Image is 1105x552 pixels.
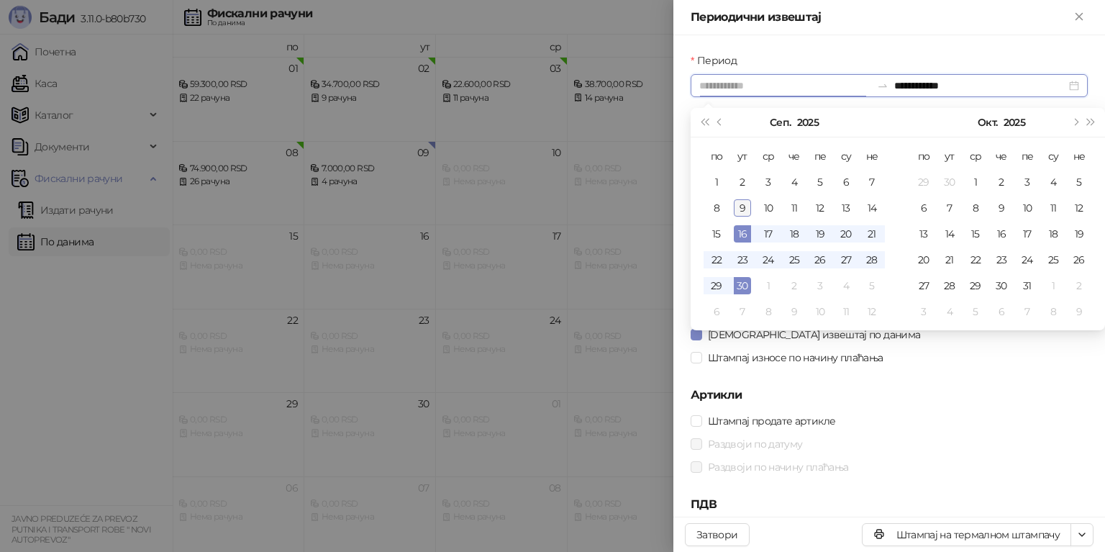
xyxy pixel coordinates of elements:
[963,169,988,195] td: 2025-10-01
[859,195,885,221] td: 2025-09-14
[837,277,855,294] div: 4
[786,303,803,320] div: 9
[1045,173,1062,191] div: 4
[937,247,963,273] td: 2025-10-21
[704,195,729,221] td: 2025-09-08
[1070,251,1088,268] div: 26
[915,277,932,294] div: 27
[911,299,937,325] td: 2025-11-03
[988,273,1014,299] td: 2025-10-30
[911,247,937,273] td: 2025-10-20
[708,251,725,268] div: 22
[729,195,755,221] td: 2025-09-09
[1040,221,1066,247] td: 2025-10-18
[797,108,819,137] button: Изабери годину
[734,199,751,217] div: 9
[781,221,807,247] td: 2025-09-18
[911,143,937,169] th: по
[877,80,888,91] span: to
[760,173,777,191] div: 3
[811,251,829,268] div: 26
[1066,169,1092,195] td: 2025-10-05
[993,303,1010,320] div: 6
[967,251,984,268] div: 22
[1070,225,1088,243] div: 19
[988,169,1014,195] td: 2025-10-02
[704,247,729,273] td: 2025-09-22
[1014,221,1040,247] td: 2025-10-17
[786,199,803,217] div: 11
[1066,143,1092,169] th: не
[755,195,781,221] td: 2025-09-10
[859,247,885,273] td: 2025-09-28
[911,221,937,247] td: 2025-10-13
[807,169,833,195] td: 2025-09-05
[807,143,833,169] th: пе
[837,251,855,268] div: 27
[811,199,829,217] div: 12
[755,273,781,299] td: 2025-10-01
[704,221,729,247] td: 2025-09-15
[1045,277,1062,294] div: 1
[699,78,871,94] input: Период
[1040,273,1066,299] td: 2025-11-01
[877,80,888,91] span: swap-right
[859,169,885,195] td: 2025-09-07
[755,299,781,325] td: 2025-10-08
[734,251,751,268] div: 23
[963,299,988,325] td: 2025-11-05
[941,173,958,191] div: 30
[1045,303,1062,320] div: 8
[1040,247,1066,273] td: 2025-10-25
[963,221,988,247] td: 2025-10-15
[811,303,829,320] div: 10
[755,143,781,169] th: ср
[911,169,937,195] td: 2025-09-29
[760,277,777,294] div: 1
[760,303,777,320] div: 8
[729,143,755,169] th: ут
[1019,251,1036,268] div: 24
[937,143,963,169] th: ут
[937,221,963,247] td: 2025-10-14
[963,195,988,221] td: 2025-10-08
[1070,199,1088,217] div: 12
[760,251,777,268] div: 24
[911,195,937,221] td: 2025-10-06
[978,108,997,137] button: Изабери месец
[704,143,729,169] th: по
[807,221,833,247] td: 2025-09-19
[807,195,833,221] td: 2025-09-12
[1067,108,1083,137] button: Следећи месец (PageDown)
[1083,108,1099,137] button: Следећа година (Control + right)
[1040,195,1066,221] td: 2025-10-11
[1040,169,1066,195] td: 2025-10-04
[807,247,833,273] td: 2025-09-26
[941,277,958,294] div: 28
[734,173,751,191] div: 2
[1019,225,1036,243] div: 17
[1066,247,1092,273] td: 2025-10-26
[708,199,725,217] div: 8
[807,299,833,325] td: 2025-10-10
[1070,303,1088,320] div: 9
[833,299,859,325] td: 2025-10-11
[691,9,1070,26] div: Периодични извештај
[1014,169,1040,195] td: 2025-10-03
[859,143,885,169] th: не
[781,299,807,325] td: 2025-10-09
[786,251,803,268] div: 25
[988,299,1014,325] td: 2025-11-06
[734,277,751,294] div: 30
[1014,143,1040,169] th: пе
[833,221,859,247] td: 2025-09-20
[993,199,1010,217] div: 9
[760,225,777,243] div: 17
[963,247,988,273] td: 2025-10-22
[1066,299,1092,325] td: 2025-11-09
[760,199,777,217] div: 10
[704,299,729,325] td: 2025-10-06
[685,523,750,546] button: Затвори
[988,221,1014,247] td: 2025-10-16
[807,273,833,299] td: 2025-10-03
